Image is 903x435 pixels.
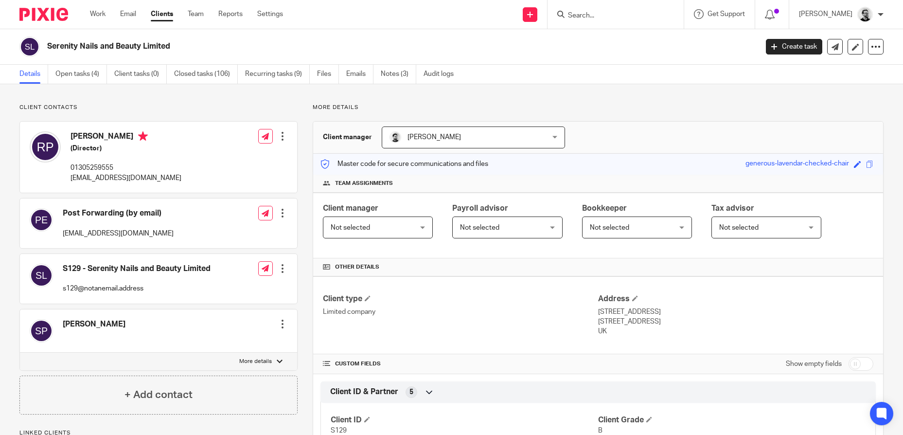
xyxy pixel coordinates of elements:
span: Not selected [331,224,370,231]
a: Settings [257,9,283,19]
span: Payroll advisor [452,204,508,212]
a: Open tasks (4) [55,65,107,84]
h4: CUSTOM FIELDS [323,360,598,368]
p: [PERSON_NAME] [799,9,852,19]
img: svg%3E [30,131,61,163]
span: Not selected [590,224,629,231]
span: Get Support [708,11,745,18]
i: Primary [138,131,148,141]
span: Not selected [460,224,499,231]
a: Team [188,9,204,19]
a: Details [19,65,48,84]
a: Client tasks (0) [114,65,167,84]
span: Client ID & Partner [330,387,398,397]
a: Notes (3) [381,65,416,84]
a: Reports [218,9,243,19]
p: [STREET_ADDRESS] [598,307,873,317]
img: svg%3E [19,36,40,57]
a: Files [317,65,339,84]
h4: [PERSON_NAME] [63,319,125,329]
img: svg%3E [30,208,53,232]
p: Limited company [323,307,598,317]
span: 5 [409,387,413,397]
a: Closed tasks (106) [174,65,238,84]
h2: Serenity Nails and Beauty Limited [47,41,610,52]
a: Create task [766,39,822,54]
span: S129 [331,427,347,434]
label: Show empty fields [786,359,842,369]
a: Work [90,9,106,19]
h4: + Add contact [124,387,193,402]
h4: Address [598,294,873,304]
p: [STREET_ADDRESS] [598,317,873,326]
p: UK [598,326,873,336]
img: svg%3E [30,264,53,287]
p: s129@notanemail.address [63,284,211,293]
img: Cam_2025.jpg [390,131,401,143]
a: Clients [151,9,173,19]
a: Recurring tasks (9) [245,65,310,84]
span: [PERSON_NAME] [407,134,461,141]
h4: Client Grade [598,415,866,425]
span: Not selected [719,224,759,231]
p: 01305259555 [71,163,181,173]
img: svg%3E [30,319,53,343]
input: Search [567,12,655,20]
span: Team assignments [335,180,393,187]
p: [EMAIL_ADDRESS][DOMAIN_NAME] [63,229,174,238]
h4: [PERSON_NAME] [71,131,181,144]
span: Client manager [323,204,378,212]
a: Emails [346,65,373,84]
h5: (Director) [71,144,181,153]
p: Master code for secure communications and files [320,159,488,169]
span: Other details [335,263,379,271]
span: B [598,427,602,434]
h3: Client manager [323,132,372,142]
img: Pixie [19,8,68,21]
h4: Post Forwarding (by email) [63,208,174,218]
p: More details [313,104,884,111]
div: generous-lavendar-checked-chair [745,159,849,170]
p: [EMAIL_ADDRESS][DOMAIN_NAME] [71,173,181,183]
span: Tax advisor [711,204,754,212]
h4: Client ID [331,415,598,425]
p: More details [239,358,272,365]
a: Email [120,9,136,19]
h4: Client type [323,294,598,304]
a: Audit logs [424,65,461,84]
p: Client contacts [19,104,298,111]
span: Bookkeeper [582,204,627,212]
img: Jack_2025.jpg [857,7,873,22]
h4: S129 - Serenity Nails and Beauty Limited [63,264,211,274]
